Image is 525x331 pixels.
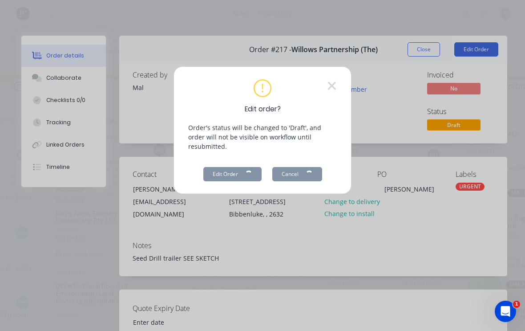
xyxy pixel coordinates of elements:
[272,167,322,181] button: Cancel
[495,301,516,322] iframe: Intercom live chat
[245,104,281,114] span: Edit order?
[203,167,262,181] button: Edit Order
[188,123,337,151] p: Order's status will be changed to 'Draft', and order will not be visible on workflow until resubm...
[513,301,520,308] span: 1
